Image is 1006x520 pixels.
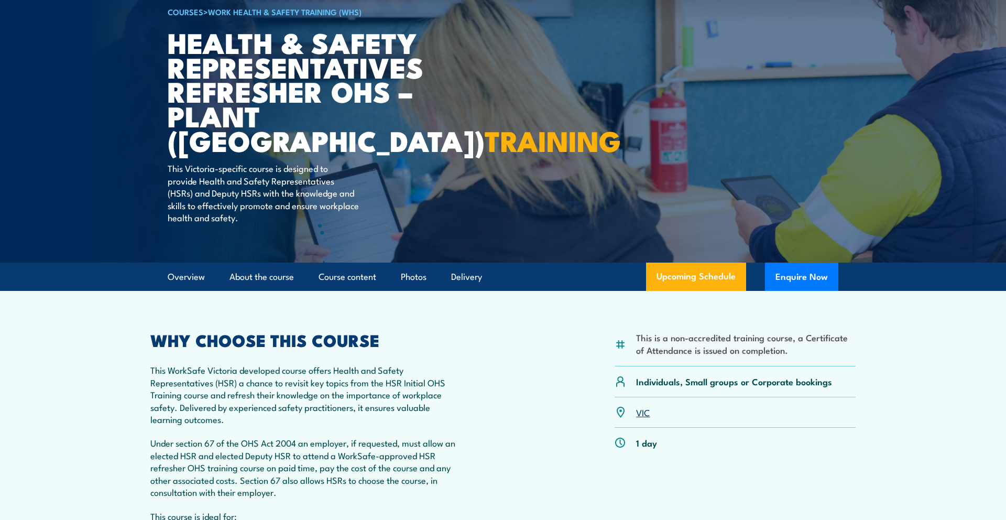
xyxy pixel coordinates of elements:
a: Photos [401,263,427,291]
a: VIC [636,406,650,418]
a: Course content [319,263,376,291]
a: Work Health & Safety Training (WHS) [208,6,362,17]
a: About the course [229,263,294,291]
h1: Health & Safety Representatives Refresher OHS – Plant ([GEOGRAPHIC_DATA]) [168,30,427,153]
a: COURSES [168,6,203,17]
button: Enquire Now [765,263,838,291]
p: This WorkSafe Victoria developed course offers Health and Safety Representatives (HSR) a chance t... [150,364,456,425]
h6: > [168,5,427,18]
p: This Victoria-specific course is designed to provide Health and Safety Representatives (HSRs) and... [168,162,359,223]
a: Delivery [451,263,482,291]
p: Individuals, Small groups or Corporate bookings [636,375,832,387]
p: 1 day [636,437,657,449]
h2: WHY CHOOSE THIS COURSE [150,332,456,347]
a: Upcoming Schedule [646,263,746,291]
li: This is a non-accredited training course, a Certificate of Attendance is issued on completion. [636,331,856,356]
a: Overview [168,263,205,291]
p: Under section 67 of the OHS Act 2004 an employer, if requested, must allow an elected HSR and ele... [150,437,456,498]
strong: TRAINING [485,118,621,161]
